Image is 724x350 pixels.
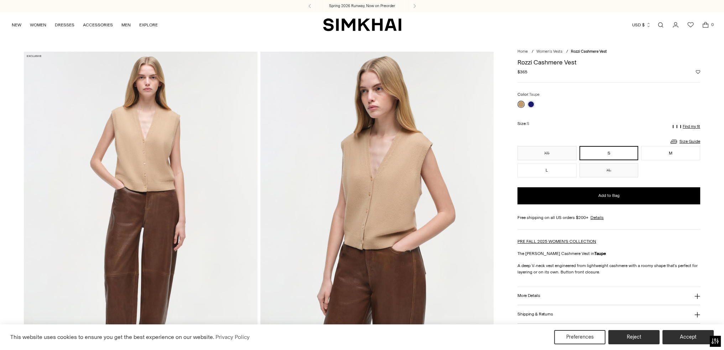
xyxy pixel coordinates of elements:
[517,262,700,275] p: A deep V-neck vest engineered from lightweight cashmere with a roomy shape that's perfect for lay...
[566,49,568,55] div: /
[517,120,529,127] label: Size:
[529,92,540,97] span: Taupe
[517,312,553,317] h3: Shipping & Returns
[55,17,74,33] a: DRESSES
[668,18,683,32] a: Go to the account page
[598,193,619,199] span: Add to Bag
[696,70,700,74] button: Add to Wishlist
[536,49,562,54] a: Women's Vests
[214,332,251,343] a: Privacy Policy (opens in a new tab)
[329,3,395,9] a: Spring 2026 Runway, Now on Preorder
[517,287,700,305] button: More Details
[10,334,214,340] span: This website uses cookies to ensure you get the best experience on our website.
[517,146,577,160] button: XS
[139,17,158,33] a: EXPLORE
[571,49,607,54] span: Rozzi Cashmere Vest
[517,163,577,177] button: L
[653,18,668,32] a: Open search modal
[83,17,113,33] a: ACCESSORIES
[517,214,700,221] div: Free shipping on all US orders $200+
[662,330,714,344] button: Accept
[632,17,651,33] button: USD $
[517,49,700,55] nav: breadcrumbs
[554,330,605,344] button: Preferences
[517,69,527,75] span: $365
[683,18,698,32] a: Wishlist
[6,323,72,344] iframe: Sign Up via Text for Offers
[709,21,715,28] span: 0
[532,49,533,55] div: /
[527,121,529,126] span: S
[608,330,660,344] button: Reject
[517,250,700,257] p: The [PERSON_NAME] Cashmere Vest in
[517,187,700,204] button: Add to Bag
[670,137,700,146] a: Size Guide
[517,324,700,342] button: Client Services
[12,17,21,33] a: NEW
[641,146,700,160] button: M
[579,163,639,177] button: XL
[517,293,540,298] h3: More Details
[517,239,596,244] a: PRE FALL 2025 WOMEN'S COLLECTION
[30,17,46,33] a: WOMEN
[517,305,700,323] button: Shipping & Returns
[698,18,713,32] a: Open cart modal
[590,214,604,221] a: Details
[323,18,401,32] a: SIMKHAI
[579,146,639,160] button: S
[121,17,131,33] a: MEN
[517,59,700,66] h1: Rozzi Cashmere Vest
[594,251,606,256] strong: Taupe
[517,91,540,98] label: Color:
[517,49,528,54] a: Home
